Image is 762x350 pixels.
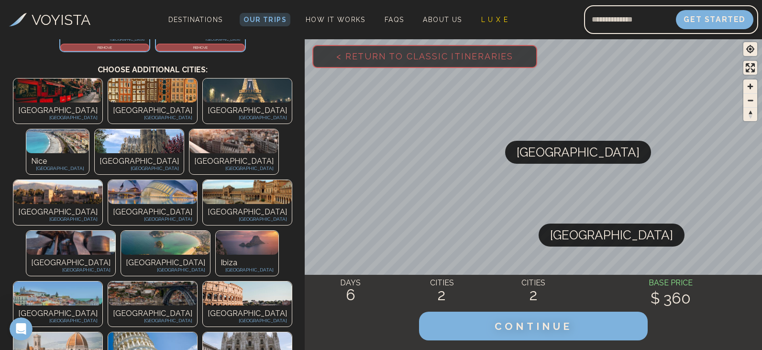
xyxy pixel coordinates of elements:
img: Photo of undefined [95,129,184,153]
span: Our Trips [243,16,287,23]
p: [GEOGRAPHIC_DATA] [113,215,192,223]
img: Photo of undefined [13,282,102,305]
img: Photo of undefined [108,79,197,102]
img: Photo of undefined [216,231,278,255]
p: [GEOGRAPHIC_DATA] [18,206,98,218]
p: [GEOGRAPHIC_DATA] [221,266,274,273]
img: Photo of undefined [203,180,292,204]
p: [GEOGRAPHIC_DATA] [31,266,110,273]
a: Our Trips [240,13,290,26]
h2: 2 [396,286,487,304]
h2: 2 [488,286,579,304]
button: CONTINUE [419,312,648,340]
p: [GEOGRAPHIC_DATA] [99,165,179,172]
p: REMOVE [61,45,148,50]
p: [GEOGRAPHIC_DATA] [113,308,192,319]
h4: CITIES [396,277,487,289]
a: VOYISTA [9,9,90,31]
button: Enter fullscreen [743,61,757,75]
p: [GEOGRAPHIC_DATA] [18,215,98,223]
img: Photo of undefined [13,79,102,102]
span: L U X E [481,16,508,23]
p: [GEOGRAPHIC_DATA] [161,37,240,41]
img: Photo of undefined [108,282,197,305]
span: < Return to Classic Itineraries [321,36,529,77]
button: Find my location [743,42,757,56]
span: [GEOGRAPHIC_DATA] [550,224,673,247]
p: [GEOGRAPHIC_DATA] [208,317,287,324]
p: [GEOGRAPHIC_DATA] [18,105,98,116]
img: Photo of undefined [203,79,292,102]
p: [GEOGRAPHIC_DATA] [18,308,98,319]
img: Photo of undefined [26,129,89,153]
p: [GEOGRAPHIC_DATA] [194,156,274,167]
h2: $ 360 [579,290,762,307]
span: FAQs [385,16,404,23]
p: [GEOGRAPHIC_DATA] [208,206,287,218]
span: How It Works [306,16,365,23]
img: Photo of undefined [189,129,278,153]
p: Ibiza [221,257,274,269]
p: [GEOGRAPHIC_DATA] [126,266,205,273]
p: [GEOGRAPHIC_DATA] [208,215,287,223]
iframe: Intercom live chat [10,317,33,340]
p: [GEOGRAPHIC_DATA] [113,114,192,121]
h2: 6 [305,286,396,304]
span: [GEOGRAPHIC_DATA] [517,141,640,164]
a: How It Works [302,13,369,26]
a: FAQs [381,13,408,26]
button: Reset bearing to north [743,107,757,121]
h3: VOYISTA [32,9,90,31]
button: Get Started [676,10,753,29]
img: Voyista Logo [9,13,27,26]
p: [GEOGRAPHIC_DATA] [31,165,84,172]
p: [GEOGRAPHIC_DATA] [208,308,287,319]
a: About Us [419,13,465,26]
p: [GEOGRAPHIC_DATA] [208,114,287,121]
button: Zoom in [743,79,757,93]
span: CONTINUE [495,320,572,332]
button: < Return to Classic Itineraries [312,45,537,68]
p: [GEOGRAPHIC_DATA] [194,165,274,172]
button: Zoom out [743,93,757,107]
p: [GEOGRAPHIC_DATA] [18,317,98,324]
p: [GEOGRAPHIC_DATA] [99,156,179,167]
span: Reset bearing to north [743,108,757,121]
p: [GEOGRAPHIC_DATA] [65,37,144,41]
img: Photo of undefined [13,180,102,204]
p: [GEOGRAPHIC_DATA] [113,206,192,218]
p: [GEOGRAPHIC_DATA] [126,257,205,269]
a: L U X E [477,13,512,26]
img: Photo of undefined [203,282,292,305]
h4: DAYS [305,277,396,289]
img: Photo of undefined [26,231,115,255]
h3: Choose additional cities: [7,55,298,76]
h4: BASE PRICE [579,277,762,289]
span: Zoom out [743,94,757,107]
span: Destinations [165,12,227,40]
input: Email address [584,8,676,31]
p: REMOVE [157,45,244,50]
p: [GEOGRAPHIC_DATA] [31,257,110,269]
h4: CITIES [488,277,579,289]
canvas: Map [305,37,762,350]
img: Photo of undefined [108,180,197,204]
span: About Us [423,16,462,23]
a: CONTINUE [419,323,648,332]
img: Photo of undefined [121,231,210,255]
p: [GEOGRAPHIC_DATA] [18,114,98,121]
p: [GEOGRAPHIC_DATA] [113,105,192,116]
p: [GEOGRAPHIC_DATA] [113,317,192,324]
p: [GEOGRAPHIC_DATA] [208,105,287,116]
p: Nice [31,156,84,167]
